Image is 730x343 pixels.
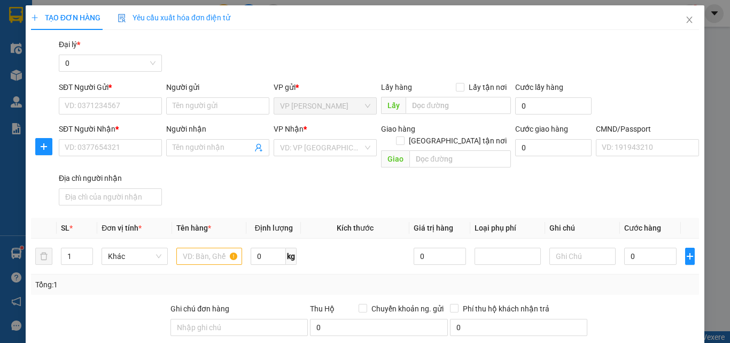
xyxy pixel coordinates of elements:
span: plus [31,14,38,21]
input: VD: Bàn, Ghế [176,248,243,265]
button: plus [685,248,695,265]
div: SĐT Người Gửi [59,81,162,93]
span: close [685,16,694,24]
input: Dọc đường [406,97,511,114]
span: VP Ngọc Hồi [280,98,370,114]
span: Phí thu hộ khách nhận trả [459,303,554,315]
label: Cước giao hàng [515,125,568,133]
span: Định lượng [255,224,293,232]
span: Tên hàng [176,224,211,232]
th: Loại phụ phí [470,218,545,239]
div: SĐT Người Nhận [59,123,162,135]
input: Dọc đường [409,150,511,167]
input: 0 [414,248,466,265]
span: Lấy hàng [381,83,412,92]
label: Ghi chú đơn hàng [170,304,229,313]
span: Cước hàng [624,224,661,232]
span: Thu Hộ [310,304,335,313]
div: Người gửi [166,81,269,93]
input: Ghi Chú [549,248,616,265]
img: icon [118,14,126,22]
span: Chuyển khoản ng. gửi [367,303,448,315]
span: Lấy [381,97,406,114]
span: VP Nhận [274,125,304,133]
input: Ghi chú đơn hàng [170,319,308,336]
span: Lấy tận nơi [464,81,511,93]
span: plus [686,252,694,261]
th: Ghi chú [545,218,620,239]
span: Giao hàng [381,125,415,133]
span: plus [36,142,52,151]
button: plus [35,138,52,155]
span: kg [286,248,297,265]
button: Close [674,5,704,35]
span: Đại lý [59,40,80,49]
span: Giá trị hàng [414,224,453,232]
span: [GEOGRAPHIC_DATA] tận nơi [405,135,511,147]
div: CMND/Passport [596,123,699,135]
span: Giao [381,150,409,167]
span: 0 [65,55,156,71]
span: Yêu cầu xuất hóa đơn điện tử [118,13,230,22]
span: TẠO ĐƠN HÀNG [31,13,100,22]
input: Cước giao hàng [515,139,592,156]
div: Tổng: 1 [35,279,283,291]
span: user-add [254,143,263,152]
label: Cước lấy hàng [515,83,563,92]
span: Khác [108,248,161,264]
button: delete [35,248,52,265]
div: VP gửi [274,81,377,93]
span: SL [61,224,69,232]
span: Kích thước [337,224,374,232]
input: Địa chỉ của người nhận [59,188,162,205]
input: Cước lấy hàng [515,97,592,115]
span: Đơn vị tính [102,224,142,232]
div: Địa chỉ người nhận [59,172,162,184]
div: Người nhận [166,123,269,135]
